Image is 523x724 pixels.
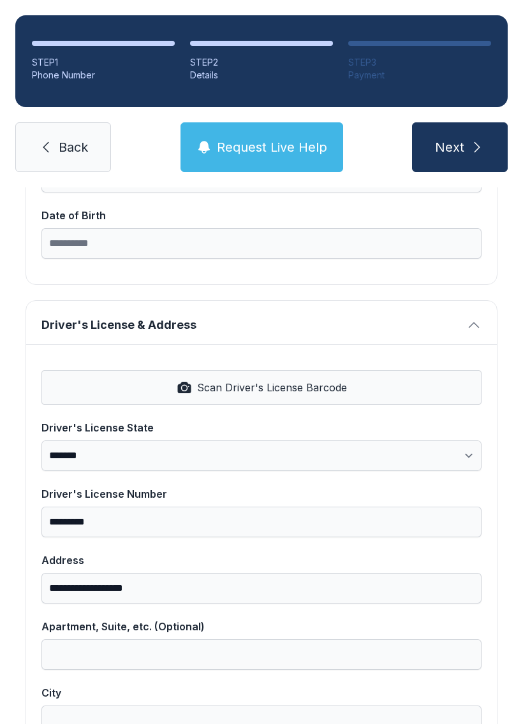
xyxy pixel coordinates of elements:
span: Back [59,138,88,156]
div: Driver's License State [41,420,482,435]
div: Address [41,553,482,568]
div: STEP 3 [348,56,491,69]
span: Driver's License & Address [41,316,461,334]
span: Request Live Help [217,138,327,156]
select: Driver's License State [41,440,482,471]
div: Apartment, Suite, etc. (Optional) [41,619,482,634]
input: Driver's License Number [41,507,482,537]
input: Date of Birth [41,228,482,259]
div: City [41,685,482,700]
input: Apartment, Suite, etc. (Optional) [41,639,482,670]
span: Scan Driver's License Barcode [197,380,347,395]
input: Address [41,573,482,604]
div: Details [190,69,333,82]
div: Payment [348,69,491,82]
div: STEP 1 [32,56,175,69]
div: Date of Birth [41,208,482,223]
div: Phone Number [32,69,175,82]
span: Next [435,138,464,156]
div: STEP 2 [190,56,333,69]
button: Driver's License & Address [26,301,497,344]
div: Driver's License Number [41,486,482,502]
